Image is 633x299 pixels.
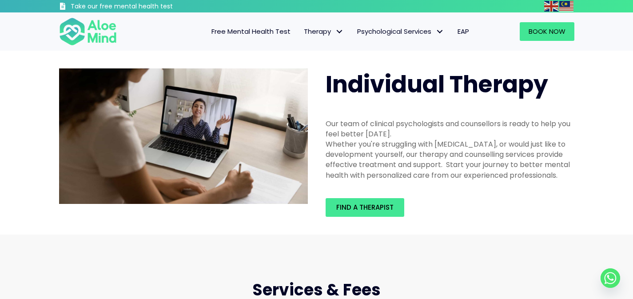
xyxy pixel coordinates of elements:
a: Book Now [520,22,574,41]
h3: Take our free mental health test [71,2,220,11]
span: Individual Therapy [326,68,548,100]
div: Our team of clinical psychologists and counsellors is ready to help you feel better [DATE]. [326,119,574,139]
img: Aloe mind Logo [59,17,117,46]
a: Take our free mental health test [59,2,220,12]
span: Free Mental Health Test [211,27,291,36]
span: Therapy [304,27,344,36]
a: English [544,1,559,11]
a: Psychological ServicesPsychological Services: submenu [350,22,451,41]
img: Therapy online individual [59,68,308,204]
a: TherapyTherapy: submenu [297,22,350,41]
span: Book Now [529,27,565,36]
a: Find a therapist [326,198,404,217]
img: ms [559,1,573,12]
img: en [544,1,558,12]
span: Psychological Services: submenu [434,25,446,38]
a: Malay [559,1,574,11]
a: Whatsapp [601,268,620,288]
span: Therapy: submenu [333,25,346,38]
a: EAP [451,22,476,41]
div: Whether you're struggling with [MEDICAL_DATA], or would just like to development yourself, our th... [326,139,574,180]
span: EAP [458,27,469,36]
a: Free Mental Health Test [205,22,297,41]
span: Psychological Services [357,27,444,36]
nav: Menu [128,22,476,41]
span: Find a therapist [336,203,394,212]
